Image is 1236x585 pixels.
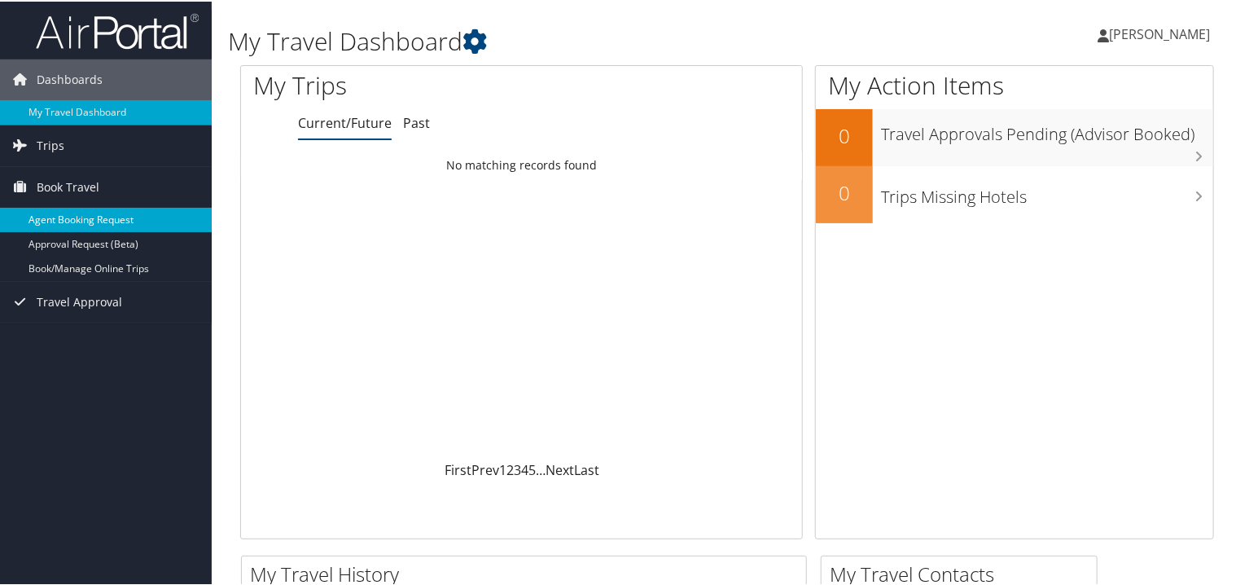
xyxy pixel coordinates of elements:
span: [PERSON_NAME] [1109,24,1210,42]
img: airportal-logo.png [36,11,199,49]
a: 3 [514,460,521,477]
a: Next [546,460,574,477]
a: Prev [471,460,499,477]
h2: 0 [816,121,873,148]
span: Trips [37,124,64,165]
h1: My Trips [253,67,556,101]
a: Current/Future [298,112,392,130]
h1: My Action Items [816,67,1213,101]
h1: My Travel Dashboard [228,23,893,57]
a: [PERSON_NAME] [1098,8,1226,57]
a: 4 [521,460,528,477]
a: Last [574,460,599,477]
span: Book Travel [37,165,99,206]
a: 2 [506,460,514,477]
h2: 0 [816,178,873,205]
a: 0Trips Missing Hotels [816,165,1213,222]
a: 5 [528,460,536,477]
span: Dashboards [37,58,103,99]
a: Past [403,112,430,130]
h3: Trips Missing Hotels [881,176,1213,207]
h3: Travel Approvals Pending (Advisor Booked) [881,113,1213,144]
td: No matching records found [241,149,802,178]
a: 0Travel Approvals Pending (Advisor Booked) [816,108,1213,165]
a: First [445,460,471,477]
a: 1 [499,460,506,477]
span: … [536,460,546,477]
span: Travel Approval [37,280,122,321]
